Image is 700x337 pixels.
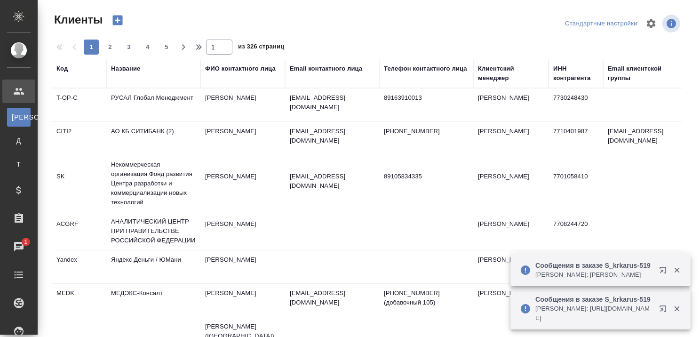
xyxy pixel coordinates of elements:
[106,88,200,121] td: РУСАЛ Глобал Менеджмент
[549,88,603,121] td: 7730248430
[384,127,469,136] p: [PHONE_NUMBER]
[200,250,285,283] td: [PERSON_NAME]
[52,250,106,283] td: Yandex
[290,127,374,145] p: [EMAIL_ADDRESS][DOMAIN_NAME]
[205,64,276,73] div: ФИО контактного лица
[52,215,106,248] td: ACGRF
[549,215,603,248] td: 7708244720
[106,12,129,28] button: Создать
[12,136,26,145] span: Д
[200,167,285,200] td: [PERSON_NAME]
[535,304,653,323] p: [PERSON_NAME]: [URL][DOMAIN_NAME]
[12,112,26,122] span: [PERSON_NAME]
[662,15,682,32] span: Посмотреть информацию
[473,284,549,317] td: [PERSON_NAME]
[473,167,549,200] td: [PERSON_NAME]
[103,40,118,55] button: 2
[549,250,603,283] td: 7750005725
[140,40,155,55] button: 4
[140,42,155,52] span: 4
[106,122,200,155] td: АО КБ СИТИБАНК (2)
[535,295,653,304] p: Сообщения в заказе S_krkarus-519
[384,93,469,103] p: 89163910013
[290,289,374,307] p: [EMAIL_ADDRESS][DOMAIN_NAME]
[121,40,136,55] button: 3
[2,235,35,258] a: 1
[478,64,544,83] div: Клиентский менеджер
[200,88,285,121] td: [PERSON_NAME]
[52,167,106,200] td: SK
[535,261,653,270] p: Сообщения в заказе S_krkarus-519
[7,108,31,127] a: [PERSON_NAME]
[473,88,549,121] td: [PERSON_NAME]
[473,215,549,248] td: [PERSON_NAME]
[653,261,676,283] button: Открыть в новой вкладке
[603,122,688,155] td: [EMAIL_ADDRESS][DOMAIN_NAME]
[535,270,653,280] p: [PERSON_NAME]: [PERSON_NAME]
[52,122,106,155] td: CITI2
[384,172,469,181] p: 89105834335
[159,42,174,52] span: 5
[106,250,200,283] td: Яндекс Деньги / ЮМани
[56,64,68,73] div: Код
[290,64,362,73] div: Email контактного лица
[384,64,467,73] div: Телефон контактного лица
[52,88,106,121] td: T-OP-C
[290,93,374,112] p: [EMAIL_ADDRESS][DOMAIN_NAME]
[159,40,174,55] button: 5
[549,167,603,200] td: 7701058410
[553,64,598,83] div: ИНН контрагента
[473,122,549,155] td: [PERSON_NAME]
[7,155,31,174] a: Т
[106,284,200,317] td: МЕДЭКС-Консалт
[640,12,662,35] span: Настроить таблицу
[52,284,106,317] td: MEDK
[549,122,603,155] td: 7710401987
[106,212,200,250] td: АНАЛИТИЧЕСКИЙ ЦЕНТР ПРИ ПРАВИТЕЛЬСТВЕ РОССИЙСКОЙ ФЕДЕРАЦИИ
[111,64,140,73] div: Название
[7,131,31,150] a: Д
[106,155,200,212] td: Некоммерческая организация Фонд развития Центра разработки и коммерциализации новых технологий
[200,284,285,317] td: [PERSON_NAME]
[200,122,285,155] td: [PERSON_NAME]
[384,289,469,307] p: [PHONE_NUMBER] (добавочный 105)
[608,64,683,83] div: Email клиентской группы
[667,305,686,313] button: Закрыть
[290,172,374,191] p: [EMAIL_ADDRESS][DOMAIN_NAME]
[121,42,136,52] span: 3
[563,16,640,31] div: split button
[18,237,33,247] span: 1
[200,215,285,248] td: [PERSON_NAME]
[603,250,688,283] td: [EMAIL_ADDRESS][DOMAIN_NAME]
[103,42,118,52] span: 2
[238,41,284,55] span: из 326 страниц
[667,266,686,274] button: Закрыть
[52,12,103,27] span: Клиенты
[653,299,676,322] button: Открыть в новой вкладке
[12,160,26,169] span: Т
[473,250,549,283] td: [PERSON_NAME]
